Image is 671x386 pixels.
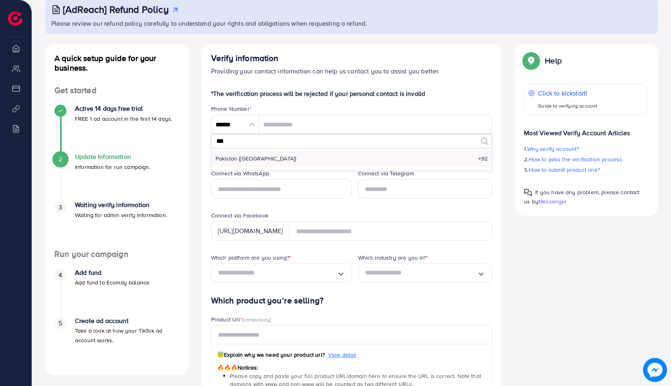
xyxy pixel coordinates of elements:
img: Popup guide [524,189,532,197]
span: Explain why we need your product url? [217,351,325,359]
p: FREE 1 ad account in the first 14 days. [75,114,172,124]
span: +92 [478,154,488,163]
p: Please review our refund policy carefully to understand your rights and obligations when requesti... [51,18,653,28]
label: Connect via Telegram [358,169,414,177]
h4: Update Information [75,153,151,160]
span: Messenger [538,197,567,205]
span: (compulsory) [242,316,271,323]
p: Guide to verifying account [538,101,597,111]
h4: Run your campaign [45,249,189,259]
img: image [643,358,667,382]
h4: Which product you’re selling? [211,296,492,306]
li: Active 14 days free trial [45,105,189,153]
li: Waiting verify information [45,201,189,249]
p: Information for run campaign. [75,162,151,172]
h4: A quick setup guide for your business. [45,53,189,73]
label: Connect via WhatsApp [211,169,269,177]
span: Pakistan (‫[GEOGRAPHIC_DATA]‬‎) [216,154,296,163]
p: 3. [524,165,647,175]
p: Providing your contact information can help us contact you to assist you better. [211,66,492,76]
h4: Active 14 days free trial [75,105,172,112]
img: Popup guide [524,53,538,68]
input: Search for option [365,267,478,279]
span: How to pass the verification process [529,155,623,163]
span: Notices: [217,364,258,372]
span: View detail [328,351,357,359]
h4: Waiting verify information [75,201,167,209]
label: Product Url [211,315,271,323]
span: 2 [58,154,62,164]
span: If you have any problem, please contact us by [524,188,639,205]
h3: [AdReach] Refund Policy [63,4,169,15]
p: Take a look at how your TikTok ad account works. [75,326,179,345]
span: 🔥🔥🔥 [217,364,238,372]
label: Which industry are you in? [358,254,428,262]
p: *The verification process will be rejected if your personal contact is invalid [211,89,492,98]
h4: Add fund [75,269,149,276]
span: 4 [58,270,62,280]
span: 5 [58,319,62,328]
div: [URL][DOMAIN_NAME] [211,221,290,241]
h4: Get started [45,85,189,95]
span: 😇 [217,351,224,359]
p: 1. [524,144,647,154]
div: Search for option [211,264,352,282]
label: Which platform are you using? [211,254,292,262]
h4: Verify information [211,53,492,63]
img: logo [8,11,22,26]
span: How to submit product link? [529,166,600,174]
input: Search for option [218,267,337,279]
div: Search for option [358,264,492,282]
label: Connect via Facebook [211,211,268,219]
p: Most Viewed Verify Account Articles [524,122,647,138]
h4: Create ad account [75,317,179,325]
p: Waiting for admin verify information. [75,210,167,220]
li: Create ad account [45,317,189,365]
p: Click to kickstart! [538,88,597,98]
label: Phone Number [211,105,252,113]
p: Add fund to Ecomdy balance [75,278,149,287]
span: Why verify account? [527,145,579,153]
p: 2. [524,154,647,164]
span: 3 [58,203,62,212]
li: Add fund [45,269,189,317]
p: Help [545,56,562,65]
li: Update Information [45,153,189,201]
